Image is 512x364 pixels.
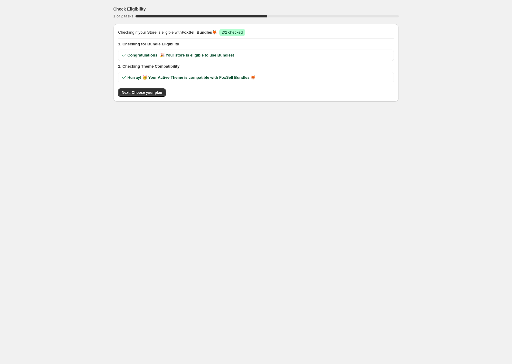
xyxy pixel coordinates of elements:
span: 1. Checking for Bundle Eligibility [118,41,394,47]
span: Next: Choose your plan [122,90,162,95]
span: 1 of 2 tasks [113,14,133,18]
span: FoxSell Bundles [182,30,212,35]
h3: Check Eligibility [113,6,146,12]
button: Next: Choose your plan [118,88,166,97]
span: Hurray! 🥳 Your Active Theme is compatible with FoxSell Bundles 🦊 [127,75,255,81]
span: 2/2 checked [222,30,243,35]
span: Congratulations! 🎉 Your store is eligible to use Bundles! [127,52,234,58]
span: 2. Checking Theme Compatibility [118,63,394,69]
span: Checking if your Store is eligible with 🦊 [118,29,217,35]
